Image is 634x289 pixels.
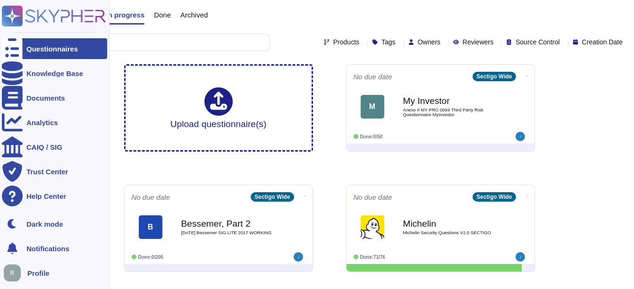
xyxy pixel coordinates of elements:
[403,108,498,117] span: Anexo II MY PRO 0094 Third Party Risk Questionnaire MyInvestor
[139,215,162,239] div: B
[333,39,359,45] span: Products
[516,252,525,262] img: user
[418,39,440,45] span: Owners
[473,192,516,202] div: Sectigo Wide
[403,96,498,105] b: My Investor
[294,252,303,262] img: user
[26,144,62,151] div: CAIQ / SIG
[181,219,276,228] b: Bessemer, Part 2
[354,73,392,80] span: No due date
[26,70,83,77] div: Knowledge Base
[251,192,294,202] div: Sectigo Wide
[181,230,276,235] span: [DATE] Bessemer SIG LITE 2017 WORKING
[138,255,163,260] span: Done: 0/205
[473,72,516,81] div: Sectigo Wide
[516,132,525,141] img: user
[132,194,170,201] span: No due date
[26,221,63,228] div: Dark mode
[106,11,144,18] span: In progress
[2,63,107,84] a: Knowledge Base
[2,263,27,283] button: user
[360,255,385,260] span: Done: 71/76
[2,112,107,133] a: Analytics
[26,45,78,52] div: Questionnaires
[26,168,68,175] div: Trust Center
[403,219,498,228] b: Michelin
[2,161,107,182] a: Trust Center
[26,245,69,252] span: Notifications
[2,136,107,157] a: CAIQ / SIG
[2,87,107,108] a: Documents
[26,94,65,102] div: Documents
[403,230,498,235] span: Michelin Security Questions V2.0 SECTIGO
[26,119,58,126] div: Analytics
[4,264,21,281] img: user
[180,11,208,18] span: Archived
[354,194,392,201] span: No due date
[170,87,267,128] div: Upload questionnaire(s)
[26,193,66,200] div: Help Center
[2,186,107,206] a: Help Center
[2,38,107,59] a: Questionnaires
[27,270,50,277] span: Profile
[516,39,559,45] span: Source Control
[154,11,171,18] span: Done
[360,134,383,139] span: Done: 0/50
[361,215,384,239] img: Logo
[381,39,396,45] span: Tags
[361,95,384,119] div: M
[37,34,270,51] input: Search by keywords
[463,39,493,45] span: Reviewers
[582,39,623,45] span: Creation Date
